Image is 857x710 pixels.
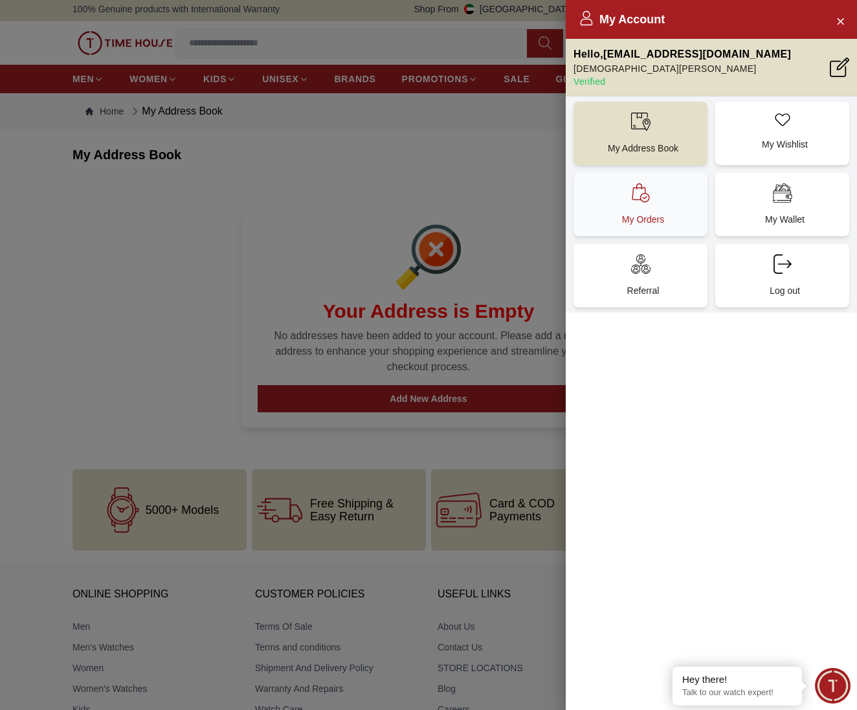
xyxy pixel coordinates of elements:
[573,75,791,88] p: Verified
[682,673,792,686] div: Hey there!
[584,213,702,226] p: My Orders
[726,138,844,151] p: My Wishlist
[726,284,844,297] p: Log out
[584,284,702,297] p: Referral
[815,668,851,704] div: Chat Widget
[726,213,844,226] p: My Wallet
[579,10,665,28] h2: My Account
[830,10,851,31] button: Close Account
[682,687,792,698] p: Talk to our watch expert!
[573,47,791,62] p: Hello , [EMAIL_ADDRESS][DOMAIN_NAME]
[584,142,702,155] p: My Address Book
[573,62,791,75] p: [DEMOGRAPHIC_DATA][PERSON_NAME]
